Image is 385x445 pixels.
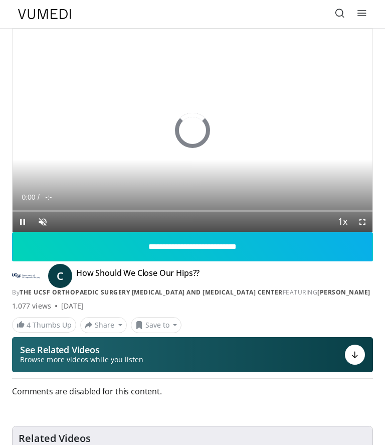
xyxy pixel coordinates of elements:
a: C [48,264,72,288]
button: Playback Rate [332,212,352,232]
video-js: Video Player [13,29,372,232]
button: Pause [13,212,33,232]
a: 4 Thumbs Up [12,317,76,333]
button: Unmute [33,212,53,232]
a: The UCSF Orthopaedic Surgery [MEDICAL_DATA] and [MEDICAL_DATA] Center [20,288,283,296]
h4: How Should We Close Our Hips?? [76,268,200,284]
span: Comments are disabled for this content. [12,385,373,398]
span: 4 [27,320,31,330]
p: See Related Videos [20,345,143,355]
div: Progress Bar [13,210,372,212]
span: Browse more videos while you listen [20,355,143,365]
button: Fullscreen [352,212,372,232]
h4: Related Videos [19,432,91,444]
span: / [38,193,40,201]
div: By FEATURING [12,288,373,297]
a: [PERSON_NAME] [317,288,370,296]
button: Share [80,317,127,333]
span: 0:00 [22,193,35,201]
button: Save to [131,317,182,333]
span: 1,077 views [12,301,51,311]
div: [DATE] [61,301,84,311]
button: See Related Videos Browse more videos while you listen [12,337,373,372]
span: -:- [45,193,52,201]
img: VuMedi Logo [18,9,71,19]
img: The UCSF Orthopaedic Surgery Arthritis and Joint Replacement Center [12,268,40,284]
